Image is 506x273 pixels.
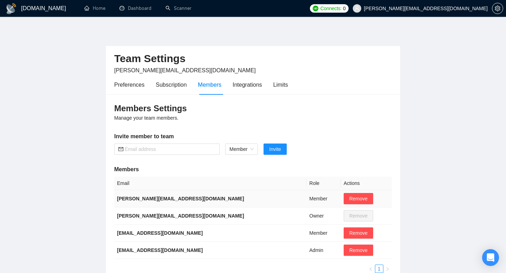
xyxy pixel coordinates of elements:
span: Connects: [320,5,342,12]
button: right [383,265,392,273]
a: homeHome [84,5,105,11]
button: Remove [344,245,373,256]
span: [PERSON_NAME][EMAIL_ADDRESS][DOMAIN_NAME] [114,67,256,73]
b: [EMAIL_ADDRESS][DOMAIN_NAME] [117,230,203,236]
a: setting [492,6,503,11]
input: Email address [125,145,215,153]
span: right [385,267,390,271]
span: left [369,267,373,271]
a: dashboardDashboard [119,5,151,11]
th: Actions [341,177,392,190]
button: Remove [344,193,373,204]
button: Remove [344,227,373,239]
h5: Members [114,165,392,174]
h3: Members Settings [114,103,392,114]
span: user [355,6,359,11]
b: [EMAIL_ADDRESS][DOMAIN_NAME] [117,247,203,253]
td: Member [306,225,341,242]
div: Integrations [233,80,262,89]
td: Member [306,190,341,207]
span: Remove [349,195,368,202]
span: Manage your team members. [114,115,179,121]
h5: Invite member to team [114,132,392,141]
td: Admin [306,242,341,259]
button: setting [492,3,503,14]
div: Preferences [114,80,144,89]
span: mail [118,147,123,152]
b: [PERSON_NAME][EMAIL_ADDRESS][DOMAIN_NAME] [117,213,244,219]
div: Members [198,80,221,89]
img: logo [6,3,17,14]
li: Previous Page [366,265,375,273]
div: Open Intercom Messenger [482,249,499,266]
span: Invite [269,145,281,153]
a: searchScanner [166,5,192,11]
span: Remove [349,229,368,237]
td: Owner [306,207,341,225]
h2: Team Settings [114,52,392,66]
span: 0 [343,5,346,12]
a: 1 [375,265,383,273]
span: Member [229,144,254,154]
div: Limits [273,80,288,89]
span: Remove [349,246,368,254]
li: Next Page [383,265,392,273]
button: left [366,265,375,273]
b: [PERSON_NAME][EMAIL_ADDRESS][DOMAIN_NAME] [117,196,244,201]
th: Role [306,177,341,190]
button: Invite [264,144,286,155]
th: Email [114,177,306,190]
img: upwork-logo.png [313,6,318,11]
div: Subscription [156,80,187,89]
